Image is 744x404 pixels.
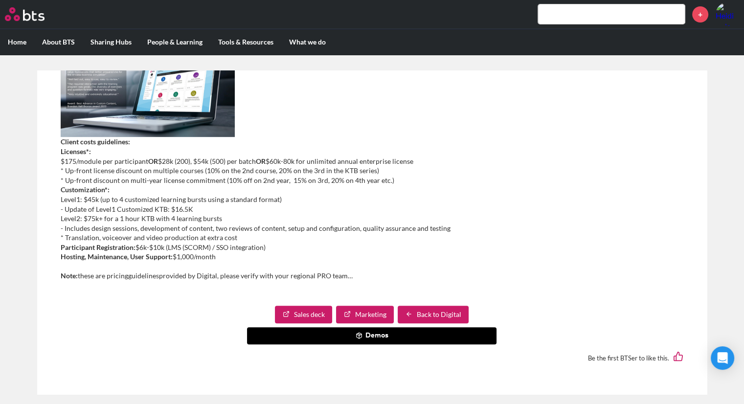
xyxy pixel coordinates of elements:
div: Be the first BTSer to like this. [61,344,683,371]
div: Open Intercom Messenger [711,346,734,370]
strong: OR [256,157,266,165]
strong: Note: [61,271,78,280]
label: About BTS [34,29,83,55]
img: Heidi Hsiao [716,2,739,26]
a: Sales deck [275,306,332,323]
strong: Participant Registration: [61,243,135,251]
label: Tools & Resources [210,29,281,55]
p: $175/module per participant $28k (200), $54k (500) per batch $60k-80k for unlimited annual enterp... [61,25,683,262]
label: Sharing Hubs [83,29,139,55]
label: What we do [281,29,334,55]
strong: Client costs guidelines: [61,137,130,146]
label: People & Learning [139,29,210,55]
strong: Licenses*: [61,147,91,156]
em: * Translation, voiceover and video production at extra cost [61,233,237,242]
a: Marketing [336,306,394,323]
strong: Customization*: [61,185,110,194]
a: Go home [5,7,63,21]
a: Profile [716,2,739,26]
button: Demos [247,327,496,345]
a: + [692,6,708,22]
em: guidelines [128,271,159,280]
p: these are pricing provided by Digital, please verify with your regional PRO team… [61,271,683,281]
a: Back to Digital [398,306,469,323]
strong: Hosting, Maintenance, User Support: [61,252,173,261]
img: BTS Logo [5,7,45,21]
strong: OR [148,157,158,165]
